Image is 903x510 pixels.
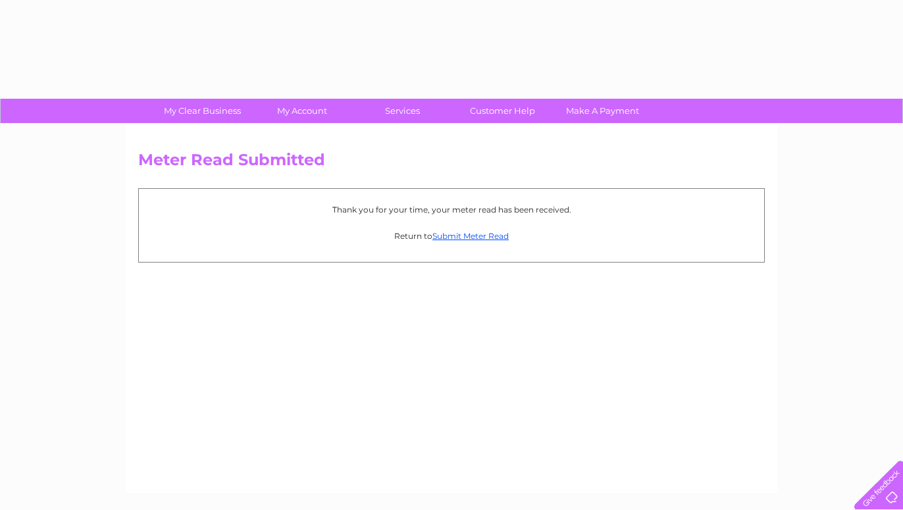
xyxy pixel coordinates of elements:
[145,230,758,242] p: Return to
[548,99,657,123] a: Make A Payment
[348,99,457,123] a: Services
[145,203,758,216] p: Thank you for your time, your meter read has been received.
[138,151,765,176] h2: Meter Read Submitted
[448,99,557,123] a: Customer Help
[148,99,257,123] a: My Clear Business
[248,99,357,123] a: My Account
[432,231,509,241] a: Submit Meter Read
